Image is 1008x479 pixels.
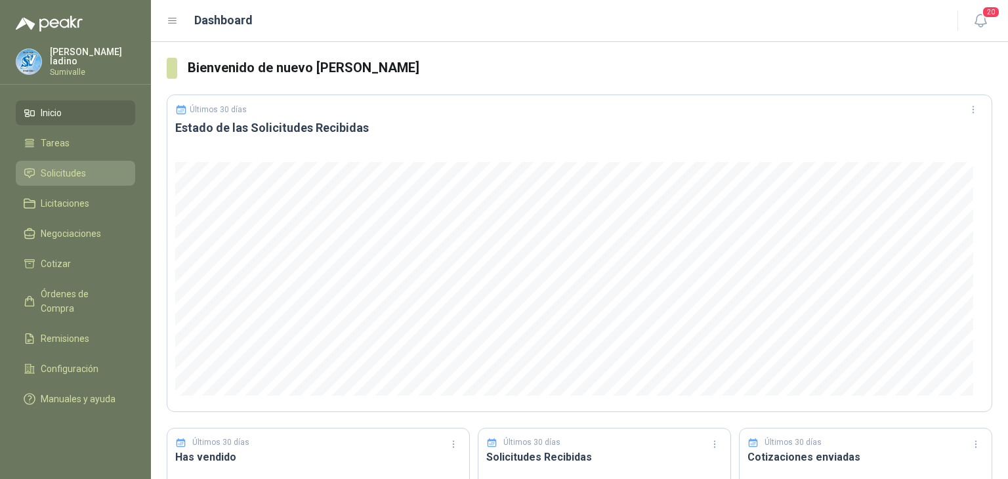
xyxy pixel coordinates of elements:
span: Cotizar [41,257,71,271]
p: Últimos 30 días [190,105,247,114]
a: Remisiones [16,326,135,351]
button: 20 [969,9,992,33]
p: Últimos 30 días [192,436,249,449]
h1: Dashboard [194,11,253,30]
p: Últimos 30 días [765,436,822,449]
span: Solicitudes [41,166,86,180]
span: Tareas [41,136,70,150]
p: Sumivalle [50,68,135,76]
span: Remisiones [41,331,89,346]
a: Configuración [16,356,135,381]
a: Tareas [16,131,135,156]
p: Últimos 30 días [503,436,560,449]
h3: Estado de las Solicitudes Recibidas [175,120,984,136]
a: Inicio [16,100,135,125]
a: Negociaciones [16,221,135,246]
span: Órdenes de Compra [41,287,123,316]
h3: Bienvenido de nuevo [PERSON_NAME] [188,58,992,78]
span: Manuales y ayuda [41,392,115,406]
span: Negociaciones [41,226,101,241]
img: Company Logo [16,49,41,74]
a: Licitaciones [16,191,135,216]
a: Manuales y ayuda [16,386,135,411]
span: 20 [982,6,1000,18]
span: Licitaciones [41,196,89,211]
h3: Solicitudes Recibidas [486,449,723,465]
a: Solicitudes [16,161,135,186]
h3: Has vendido [175,449,461,465]
a: Cotizar [16,251,135,276]
span: Configuración [41,362,98,376]
a: Órdenes de Compra [16,281,135,321]
span: Inicio [41,106,62,120]
h3: Cotizaciones enviadas [747,449,984,465]
img: Logo peakr [16,16,83,31]
p: [PERSON_NAME] ladino [50,47,135,66]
